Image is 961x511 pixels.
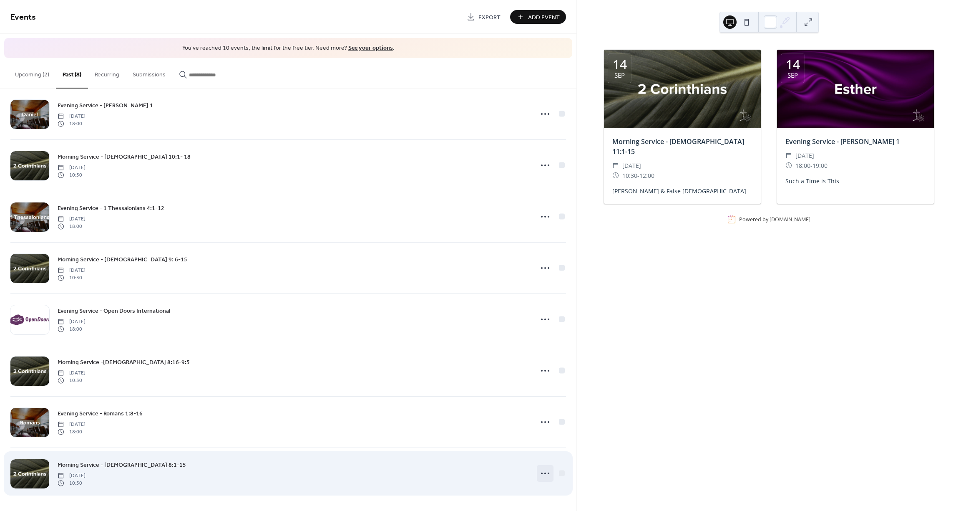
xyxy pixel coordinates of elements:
[58,152,191,162] a: Morning Service - [DEMOGRAPHIC_DATA] 10:1- 18
[58,112,86,120] span: [DATE]
[639,171,654,181] span: 12:00
[10,9,36,25] span: Events
[58,409,143,418] a: Evening Service - Romans 1:8-16
[58,326,86,333] span: 18:00
[58,203,164,213] a: Evening Service - 1 Thessalonians 4:1-12
[612,161,619,171] div: ​
[795,151,814,161] span: [DATE]
[58,306,170,316] a: Evening Service - Open Doors International
[58,318,86,325] span: [DATE]
[56,58,88,89] button: Past (8)
[58,420,86,428] span: [DATE]
[58,164,86,171] span: [DATE]
[58,460,186,470] a: Morning Service - [DEMOGRAPHIC_DATA] 8:1-15
[785,151,792,161] div: ​
[478,13,501,22] span: Export
[88,58,126,88] button: Recurring
[787,72,798,78] div: Sep
[460,10,507,24] a: Export
[58,358,190,367] span: Morning Service -[DEMOGRAPHIC_DATA] 8:16-9:5
[58,428,86,436] span: 18:00
[777,177,934,185] div: Such a Time is This
[58,204,164,212] span: Evening Service - 1 Thessalonians 4:1-12
[58,274,86,282] span: 10:30
[612,171,619,181] div: ​
[739,216,810,223] div: Powered by
[58,480,86,487] span: 10:30
[58,266,86,274] span: [DATE]
[58,377,86,385] span: 10:30
[770,216,810,223] a: [DOMAIN_NAME]
[58,215,86,223] span: [DATE]
[13,44,564,53] span: You've reached 10 events, the limit for the free tier. Need more? .
[777,137,934,147] div: Evening Service - [PERSON_NAME] 1
[58,357,190,367] a: Morning Service -[DEMOGRAPHIC_DATA] 8:16-9:5
[58,101,153,110] a: Evening Service - [PERSON_NAME] 1
[604,187,761,195] div: [PERSON_NAME] & False [DEMOGRAPHIC_DATA]
[8,58,56,88] button: Upcoming (2)
[348,43,393,54] a: See your options
[622,171,637,181] span: 10:30
[58,172,86,179] span: 10:30
[613,58,627,71] div: 14
[58,223,86,230] span: 18:00
[58,472,86,479] span: [DATE]
[637,171,639,181] span: -
[58,120,86,128] span: 18:00
[786,58,800,71] div: 14
[58,255,187,264] a: Morning Service - [DEMOGRAPHIC_DATA] 9: 6-15
[813,161,828,171] span: 19:00
[785,161,792,171] div: ​
[58,369,86,377] span: [DATE]
[795,161,810,171] span: 18:00
[810,161,813,171] span: -
[604,137,761,157] div: Morning Service - [DEMOGRAPHIC_DATA] 11:1-15
[614,72,625,78] div: Sep
[622,161,641,171] span: [DATE]
[58,409,143,418] span: Evening Service - Romans 1:8-16
[126,58,172,88] button: Submissions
